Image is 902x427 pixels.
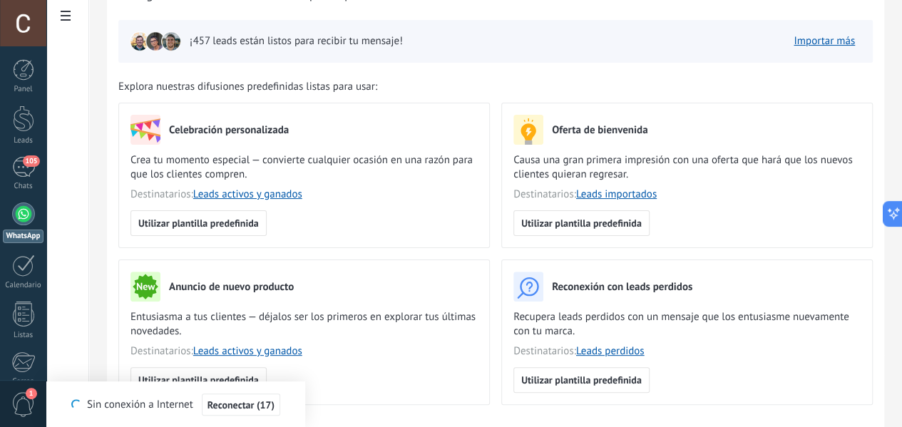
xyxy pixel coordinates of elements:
[513,187,861,202] span: Destinatarios:
[207,400,275,410] span: Reconectar (17)
[513,310,861,339] span: Recupera leads perdidos con un mensaje que los entusiasme nuevamente con tu marca.
[513,344,861,359] span: Destinatarios:
[71,393,280,416] div: Sin conexión a Internet
[552,123,647,137] h3: Oferta de bienvenida
[130,187,478,202] span: Destinatarios:
[169,280,294,294] h3: Anuncio de nuevo producto
[3,281,44,290] div: Calendario
[130,310,478,339] span: Entusiasma a tus clientes — déjalos ser los primeros en explorar tus últimas novedades.
[130,344,478,359] span: Destinatarios:
[130,153,478,182] span: Crea tu momento especial — convierte cualquier ocasión en una razón para que los clientes compren.
[576,344,645,358] a: Leads perdidos
[3,377,44,386] div: Correo
[161,31,181,51] img: leadIcon
[787,31,861,52] button: Importar más
[3,85,44,94] div: Panel
[3,331,44,340] div: Listas
[521,375,642,385] span: Utilizar plantilla predefinida
[138,218,259,228] span: Utilizar plantilla predefinida
[26,388,37,399] span: 1
[202,393,280,416] button: Reconectar (17)
[193,187,302,201] a: Leads activos y ganados
[513,367,650,393] button: Utilizar plantilla predefinida
[3,136,44,145] div: Leads
[118,80,377,94] span: Explora nuestras difusiones predefinidas listas para usar:
[138,375,259,385] span: Utilizar plantilla predefinida
[130,210,267,236] button: Utilizar plantilla predefinida
[513,210,650,236] button: Utilizar plantilla predefinida
[794,34,855,48] a: Importar más
[513,153,861,182] span: Causa una gran primera impresión con una oferta que hará que los nuevos clientes quieran regresar.
[193,344,302,358] a: Leads activos y ganados
[145,31,165,51] img: leadIcon
[3,182,44,191] div: Chats
[552,280,692,294] h3: Reconexión con leads perdidos
[576,187,657,201] a: Leads importados
[190,34,403,48] span: ¡457 leads están listos para recibir tu mensaje!
[130,367,267,393] button: Utilizar plantilla predefinida
[3,230,43,243] div: WhatsApp
[23,155,39,167] span: 105
[130,31,150,51] img: leadIcon
[521,218,642,228] span: Utilizar plantilla predefinida
[169,123,289,137] h3: Celebración personalizada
